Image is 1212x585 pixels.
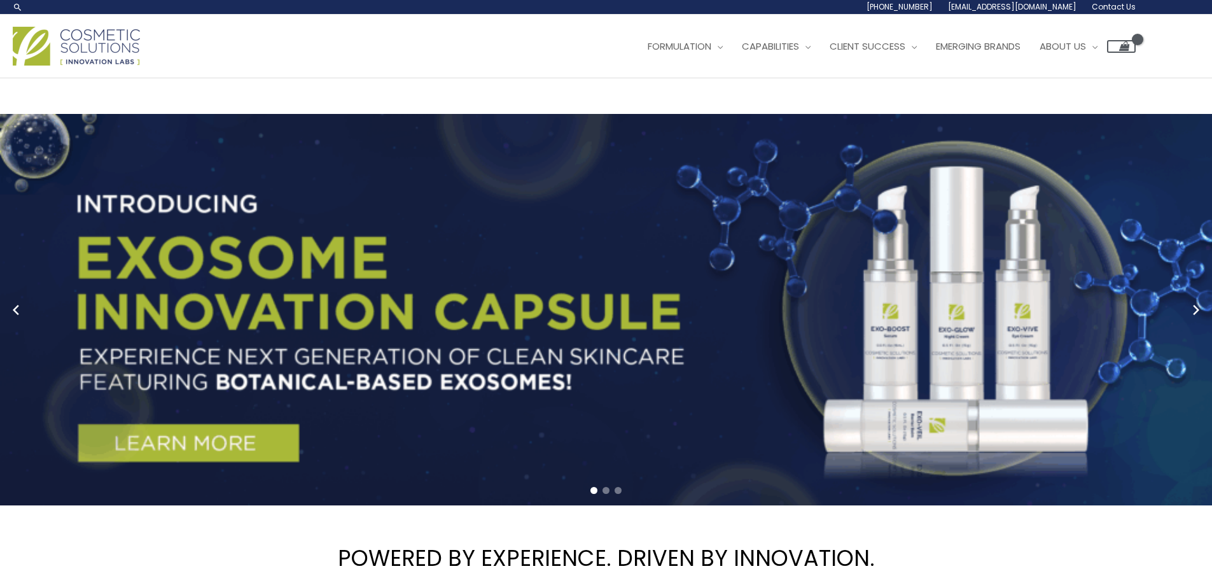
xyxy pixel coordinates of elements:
span: Go to slide 2 [603,487,609,494]
span: [PHONE_NUMBER] [867,1,933,12]
a: Client Success [820,27,926,66]
a: Capabilities [732,27,820,66]
span: Contact Us [1092,1,1136,12]
span: Capabilities [742,39,799,53]
span: Formulation [648,39,711,53]
button: Next slide [1187,300,1206,320]
span: About Us [1040,39,1086,53]
nav: Site Navigation [629,27,1136,66]
span: Emerging Brands [936,39,1020,53]
a: View Shopping Cart, empty [1107,40,1136,53]
a: Search icon link [13,2,23,12]
span: Client Success [830,39,905,53]
button: Previous slide [6,300,25,320]
a: Emerging Brands [926,27,1030,66]
a: Formulation [638,27,732,66]
span: Go to slide 1 [590,487,597,494]
img: Cosmetic Solutions Logo [13,27,140,66]
span: Go to slide 3 [615,487,622,494]
span: [EMAIL_ADDRESS][DOMAIN_NAME] [948,1,1076,12]
a: About Us [1030,27,1107,66]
